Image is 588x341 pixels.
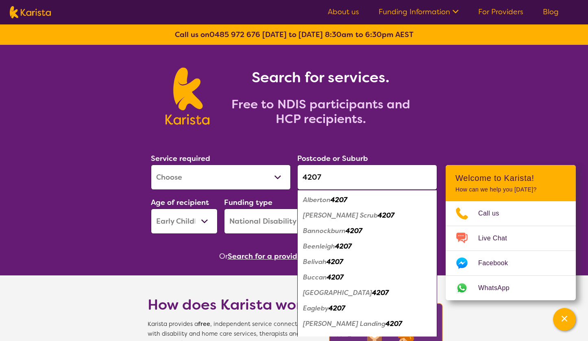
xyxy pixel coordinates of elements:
em: 4207 [331,196,347,204]
span: WhatsApp [478,282,519,294]
a: Funding Information [379,7,459,17]
em: [GEOGRAPHIC_DATA] [303,288,372,297]
a: 0485 972 676 [209,30,260,40]
em: Bannockburn [303,227,346,235]
div: Cedar Creek 4207 [301,285,433,301]
em: 4207 [378,211,394,220]
em: Alberton [303,196,331,204]
em: [PERSON_NAME] Scrub [303,211,378,220]
label: Age of recipient [151,198,209,207]
h1: Search for services. [219,68,422,87]
em: 4207 [372,288,389,297]
div: Alberton 4207 [301,192,433,208]
button: Search for a provider to leave a review [228,250,369,262]
div: Channel Menu [446,165,576,300]
em: 4207 [327,273,344,282]
em: Belivah [303,257,327,266]
div: Belivah 4207 [301,254,433,270]
div: Eagleby 4207 [301,301,433,316]
p: How can we help you [DATE]? [455,186,566,193]
b: Call us on [DATE] to [DATE] 8:30am to 6:30pm AEST [175,30,414,40]
div: Bahrs Scrub 4207 [301,208,433,223]
span: Facebook [478,257,518,269]
span: Live Chat [478,232,517,244]
em: Beenleigh [303,242,335,251]
div: Buccan 4207 [301,270,433,285]
h2: Welcome to Karista! [455,173,566,183]
em: 4207 [385,319,402,328]
span: Call us [478,207,509,220]
a: About us [328,7,359,17]
em: Eagleby [303,304,329,312]
div: Edens Landing 4207 [301,316,433,332]
a: For Providers [478,7,523,17]
h2: Free to NDIS participants and HCP recipients. [219,97,422,126]
a: Blog [543,7,559,17]
em: 4207 [335,242,352,251]
em: Buccan [303,273,327,282]
label: Postcode or Suburb [297,154,368,163]
em: 4207 [329,304,345,312]
label: Funding type [224,198,272,207]
label: Service required [151,154,210,163]
h1: How does Karista work? [148,295,318,315]
a: Web link opens in a new tab. [446,276,576,300]
em: 4207 [327,257,343,266]
img: Karista logo [166,68,209,125]
span: Or [219,250,228,262]
div: Beenleigh 4207 [301,239,433,254]
img: Karista logo [10,6,51,18]
ul: Choose channel [446,201,576,300]
b: free [198,320,210,328]
input: Type [297,165,437,190]
div: Bannockburn 4207 [301,223,433,239]
button: Channel Menu [553,308,576,331]
em: 4207 [346,227,362,235]
em: [PERSON_NAME] Landing [303,319,385,328]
